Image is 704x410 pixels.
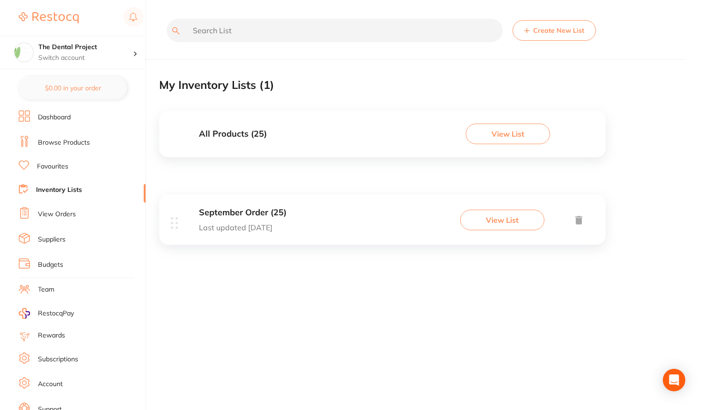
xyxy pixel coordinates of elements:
[159,79,274,92] h2: My Inventory Lists ( 1 )
[199,208,286,218] h3: September Order (25)
[38,309,74,318] span: RestocqPay
[36,185,82,195] a: Inventory Lists
[38,260,63,270] a: Budgets
[466,124,550,144] button: View List
[19,308,74,319] a: RestocqPay
[38,355,78,364] a: Subscriptions
[38,285,54,294] a: Team
[460,210,544,230] button: View List
[38,210,76,219] a: View Orders
[167,19,503,42] input: Search List
[38,331,65,340] a: Rewards
[19,7,79,29] a: Restocq Logo
[38,53,133,63] p: Switch account
[38,113,71,122] a: Dashboard
[15,43,33,62] img: The Dental Project
[19,12,79,23] img: Restocq Logo
[37,162,68,171] a: Favourites
[199,223,286,232] p: Last updated [DATE]
[38,380,63,389] a: Account
[38,138,90,147] a: Browse Products
[159,195,606,252] div: September Order (25)Last updated [DATE]View List
[513,20,596,41] button: Create New List
[38,43,133,52] h4: The Dental Project
[663,369,685,391] div: Open Intercom Messenger
[19,77,127,99] button: $0.00 in your order
[19,308,30,319] img: RestocqPay
[199,129,267,139] h3: All Products ( 25 )
[38,235,66,244] a: Suppliers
